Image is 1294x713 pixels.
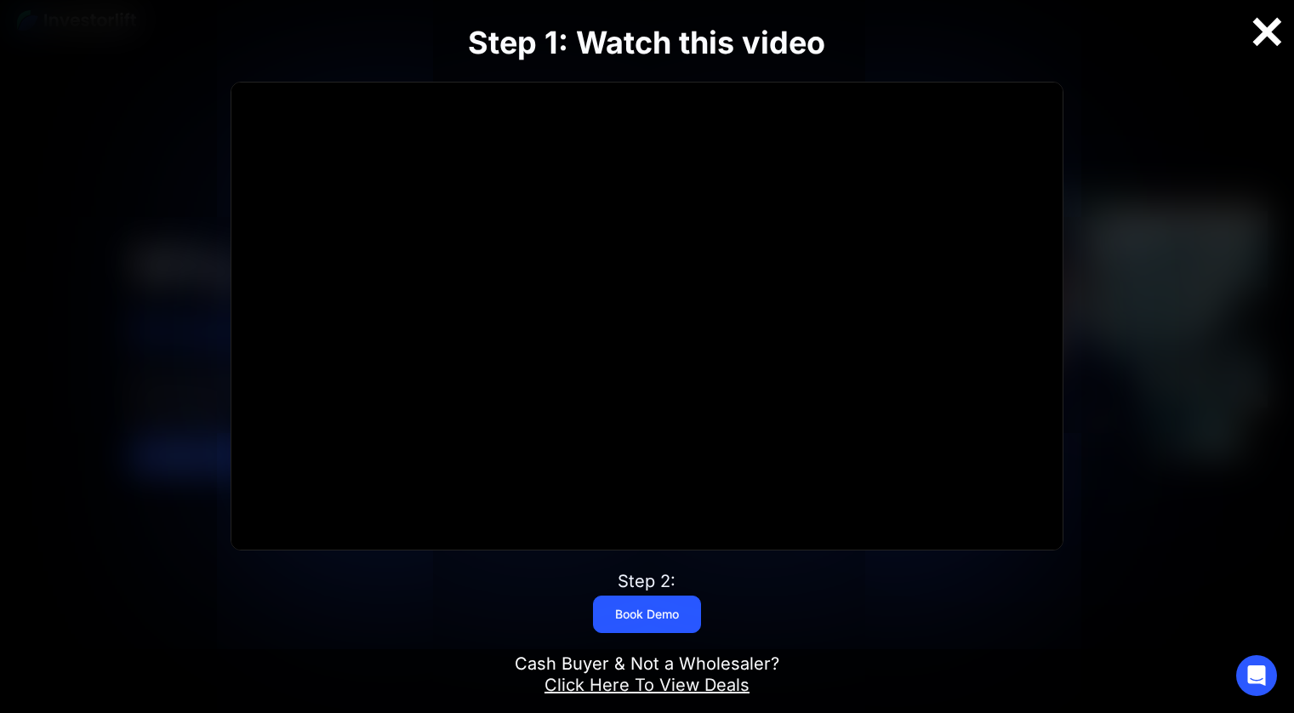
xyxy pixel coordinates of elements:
[468,24,825,61] strong: Step 1: Watch this video
[1236,655,1277,696] div: Open Intercom Messenger
[515,653,779,696] div: Cash Buyer & Not a Wholesaler?
[593,596,701,633] a: Book Demo
[618,571,676,592] div: Step 2:
[544,675,750,695] a: Click Here To View Deals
